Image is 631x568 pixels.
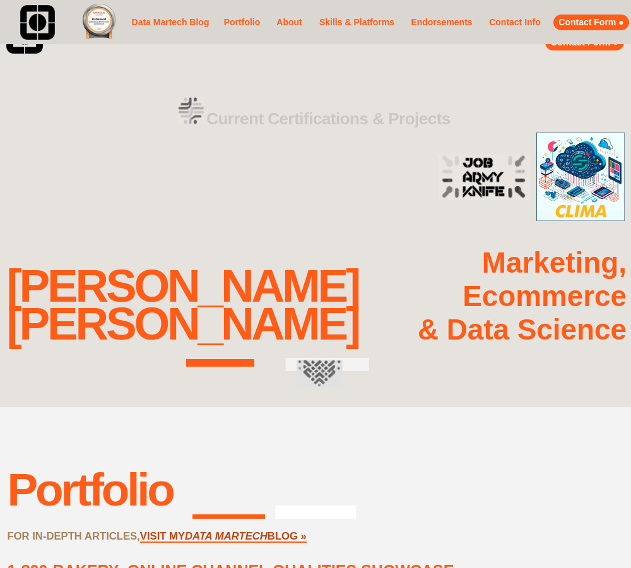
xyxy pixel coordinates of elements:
[408,15,476,30] a: Endorsements
[482,247,627,279] strong: Marketing,
[140,530,185,543] a: VISIT MY
[485,15,545,30] a: Contact Info
[273,15,306,30] a: About
[7,530,139,542] strong: FOR IN-DEPTH ARTICLES,
[315,9,398,37] a: Skills & Platforms
[6,267,358,343] div: [PERSON_NAME] [PERSON_NAME]
[221,9,263,37] a: Portfolio
[463,280,627,312] strong: Ecommerce
[206,109,451,128] strong: Current Certifications & Projects
[418,314,627,346] strong: & Data Science
[568,507,631,568] iframe: Chat Widget
[185,530,268,543] a: DATA MARTECH
[268,530,307,543] a: BLOG »
[553,15,629,30] a: Contact Form ●
[129,4,211,40] a: Data Martech Blog
[7,463,172,516] div: Portfolio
